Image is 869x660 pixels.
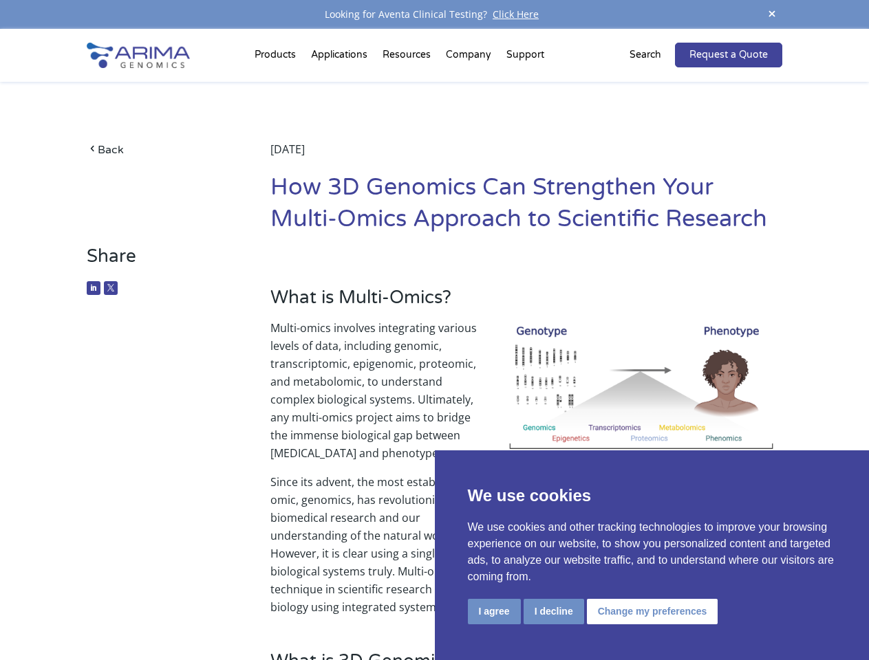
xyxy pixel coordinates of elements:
a: Click Here [487,8,544,21]
div: [DATE] [270,140,782,172]
a: Back [87,140,232,159]
p: We use cookies and other tracking technologies to improve your browsing experience on our website... [468,519,837,585]
p: Since its advent, the most established omic, genomics, has revolutionized biomedical research and... [270,473,782,616]
button: I decline [524,599,584,624]
h3: What is Multi-Omics? [270,287,782,319]
button: I agree [468,599,521,624]
p: Multi-omics involves integrating various levels of data, including genomic, transcriptomic, epige... [270,319,782,473]
p: Search [630,46,661,64]
h1: How 3D Genomics Can Strengthen Your Multi-Omics Approach to Scientific Research [270,172,782,245]
div: Looking for Aventa Clinical Testing? [87,5,782,23]
a: Request a Quote [675,43,782,67]
button: Change my preferences [587,599,718,624]
img: Arima-Genomics-logo [87,43,190,68]
h3: Share [87,245,232,278]
p: We use cookies [468,483,837,508]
